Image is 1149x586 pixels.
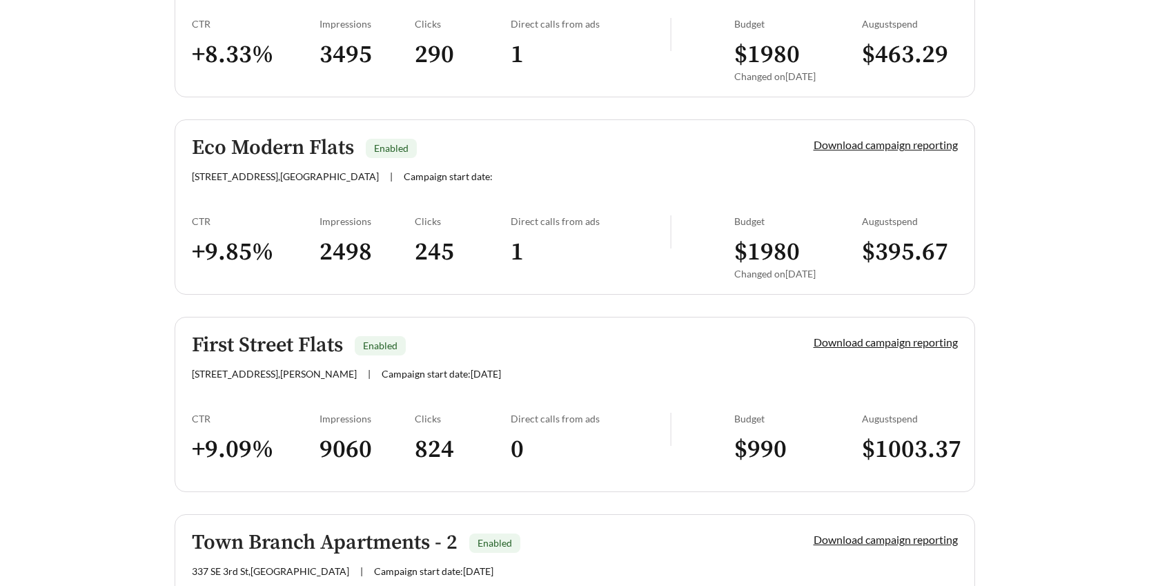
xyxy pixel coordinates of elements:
h3: + 9.09 % [192,434,320,465]
h3: 9060 [320,434,415,465]
span: [STREET_ADDRESS] , [PERSON_NAME] [192,368,357,380]
h3: 1 [511,39,670,70]
span: Enabled [374,142,409,154]
div: Impressions [320,413,415,424]
div: Direct calls from ads [511,215,670,227]
div: August spend [862,18,958,30]
a: Download campaign reporting [814,335,958,349]
h3: 3495 [320,39,415,70]
h5: First Street Flats [192,334,343,357]
div: Direct calls from ads [511,18,670,30]
div: Clicks [415,413,511,424]
span: [STREET_ADDRESS] , [GEOGRAPHIC_DATA] [192,170,379,182]
a: Download campaign reporting [814,533,958,546]
span: | [368,368,371,380]
span: 337 SE 3rd St , [GEOGRAPHIC_DATA] [192,565,349,577]
a: Eco Modern FlatsEnabled[STREET_ADDRESS],[GEOGRAPHIC_DATA]|Campaign start date:Download campaign r... [175,119,975,295]
div: Clicks [415,18,511,30]
h3: 1 [511,237,670,268]
div: Changed on [DATE] [734,268,862,280]
h3: $ 1980 [734,39,862,70]
h3: 824 [415,434,511,465]
img: line [670,18,671,51]
h3: 245 [415,237,511,268]
div: Direct calls from ads [511,413,670,424]
span: | [360,565,363,577]
h3: + 9.85 % [192,237,320,268]
div: Impressions [320,18,415,30]
h3: $ 990 [734,434,862,465]
span: Campaign start date: [DATE] [374,565,493,577]
h3: 290 [415,39,511,70]
a: Download campaign reporting [814,138,958,151]
h5: Town Branch Apartments - 2 [192,531,458,554]
div: Budget [734,215,862,227]
div: CTR [192,215,320,227]
span: Campaign start date: [404,170,493,182]
a: First Street FlatsEnabled[STREET_ADDRESS],[PERSON_NAME]|Campaign start date:[DATE]Download campai... [175,317,975,492]
h3: $ 463.29 [862,39,958,70]
img: line [670,215,671,248]
h3: $ 395.67 [862,237,958,268]
div: August spend [862,413,958,424]
h3: 0 [511,434,670,465]
div: August spend [862,215,958,227]
div: Changed on [DATE] [734,70,862,82]
div: Budget [734,413,862,424]
div: Budget [734,18,862,30]
div: CTR [192,18,320,30]
span: Campaign start date: [DATE] [382,368,501,380]
div: Impressions [320,215,415,227]
h3: + 8.33 % [192,39,320,70]
h3: 2498 [320,237,415,268]
h3: $ 1003.37 [862,434,958,465]
span: Enabled [478,537,512,549]
span: | [390,170,393,182]
span: Enabled [363,340,397,351]
h5: Eco Modern Flats [192,137,354,159]
div: CTR [192,413,320,424]
h3: $ 1980 [734,237,862,268]
div: Clicks [415,215,511,227]
img: line [670,413,671,446]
